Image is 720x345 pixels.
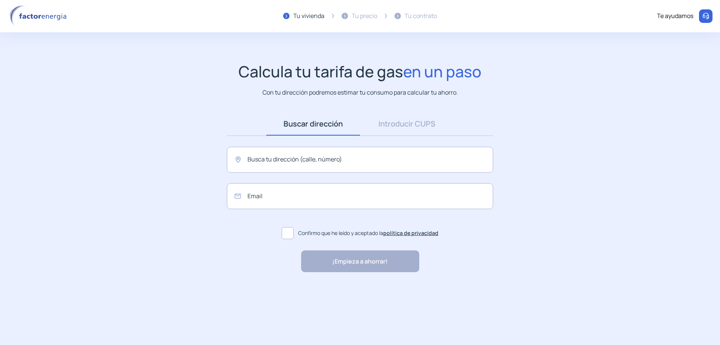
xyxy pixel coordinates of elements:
[657,11,693,21] div: Te ayudamos
[702,12,709,20] img: llamar
[298,229,438,237] span: Confirmo que he leído y aceptado la
[293,11,324,21] div: Tu vivienda
[266,112,360,136] a: Buscar dirección
[7,5,71,27] img: logo factor
[405,11,437,21] div: Tu contrato
[403,61,481,82] span: en un paso
[262,88,458,97] p: Con tu dirección podremos estimar tu consumo para calcular tu ahorro.
[352,11,377,21] div: Tu precio
[360,112,454,136] a: Introducir CUPS
[238,62,481,81] h1: Calcula tu tarifa de gas
[383,229,438,237] a: política de privacidad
